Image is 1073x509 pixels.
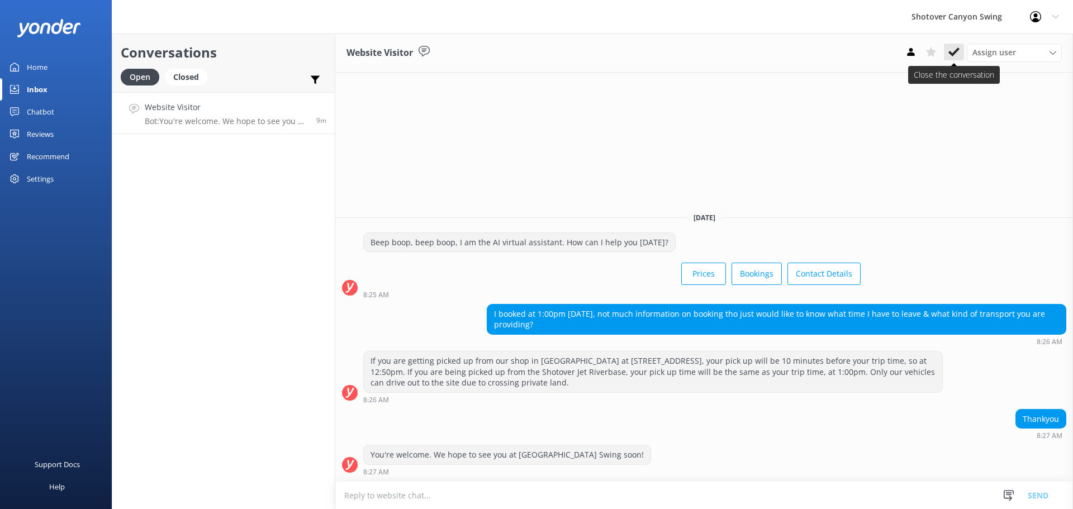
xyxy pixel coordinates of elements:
[1037,432,1062,439] strong: 8:27 AM
[27,168,54,190] div: Settings
[17,19,81,37] img: yonder-white-logo.png
[363,397,389,403] strong: 8:26 AM
[972,46,1016,59] span: Assign user
[364,445,651,464] div: You're welcome. We hope to see you at [GEOGRAPHIC_DATA] Swing soon!
[732,263,782,285] button: Bookings
[967,44,1062,61] div: Assign User
[35,453,80,475] div: Support Docs
[363,468,651,475] div: Sep 03 2025 08:27am (UTC +12:00) Pacific/Auckland
[1016,410,1066,429] div: Thankyou
[1015,431,1066,439] div: Sep 03 2025 08:27am (UTC +12:00) Pacific/Auckland
[121,70,165,83] a: Open
[364,351,942,392] div: If you are getting picked up from our shop in [GEOGRAPHIC_DATA] at [STREET_ADDRESS], your pick up...
[27,56,48,78] div: Home
[145,101,308,113] h4: Website Visitor
[145,116,308,126] p: Bot: You're welcome. We hope to see you at [GEOGRAPHIC_DATA] Swing soon!
[112,92,335,134] a: Website VisitorBot:You're welcome. We hope to see you at [GEOGRAPHIC_DATA] Swing soon!9m
[121,69,159,85] div: Open
[27,145,69,168] div: Recommend
[27,101,54,123] div: Chatbot
[681,263,726,285] button: Prices
[363,469,389,475] strong: 8:27 AM
[316,116,326,125] span: Sep 03 2025 08:27am (UTC +12:00) Pacific/Auckland
[1037,339,1062,345] strong: 8:26 AM
[487,337,1066,345] div: Sep 03 2025 08:26am (UTC +12:00) Pacific/Auckland
[346,46,413,60] h3: Website Visitor
[121,42,326,63] h2: Conversations
[363,292,389,298] strong: 8:25 AM
[27,78,48,101] div: Inbox
[165,69,207,85] div: Closed
[363,396,943,403] div: Sep 03 2025 08:26am (UTC +12:00) Pacific/Auckland
[364,233,675,252] div: Beep boop, beep boop, I am the AI virtual assistant. How can I help you [DATE]?
[49,475,65,498] div: Help
[687,213,722,222] span: [DATE]
[27,123,54,145] div: Reviews
[787,263,861,285] button: Contact Details
[487,305,1066,334] div: I booked at 1:00pm [DATE], not much information on booking tho just would like to know what time ...
[165,70,213,83] a: Closed
[363,291,861,298] div: Sep 03 2025 08:25am (UTC +12:00) Pacific/Auckland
